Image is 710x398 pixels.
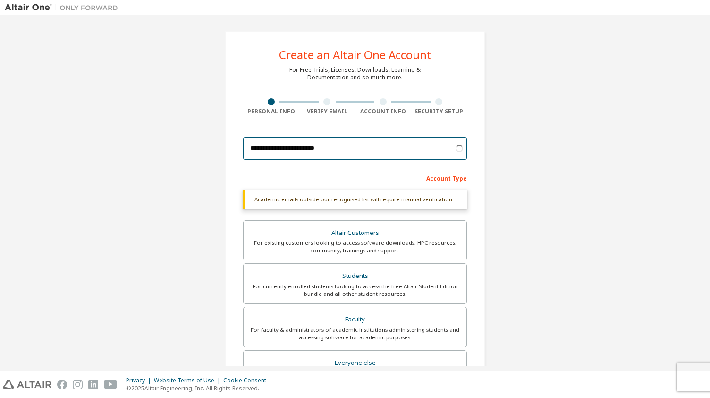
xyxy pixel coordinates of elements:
div: Account Type [243,170,467,185]
div: For existing customers looking to access software downloads, HPC resources, community, trainings ... [249,239,461,254]
div: Website Terms of Use [154,377,223,384]
div: Account Info [355,108,411,115]
div: Create an Altair One Account [279,49,431,61]
div: Personal Info [243,108,299,115]
div: Security Setup [411,108,467,115]
div: Privacy [126,377,154,384]
img: Altair One [5,3,123,12]
div: For Free Trials, Licenses, Downloads, Learning & Documentation and so much more. [289,66,421,81]
p: © 2025 Altair Engineering, Inc. All Rights Reserved. [126,384,272,392]
div: Students [249,269,461,283]
div: Faculty [249,313,461,326]
div: Academic emails outside our recognised list will require manual verification. [243,190,467,209]
img: youtube.svg [104,380,118,389]
div: For currently enrolled students looking to access the free Altair Student Edition bundle and all ... [249,283,461,298]
div: Cookie Consent [223,377,272,384]
img: linkedin.svg [88,380,98,389]
div: Altair Customers [249,226,461,240]
img: facebook.svg [57,380,67,389]
img: instagram.svg [73,380,83,389]
div: For faculty & administrators of academic institutions administering students and accessing softwa... [249,326,461,341]
div: Everyone else [249,356,461,370]
div: Verify Email [299,108,355,115]
img: altair_logo.svg [3,380,51,389]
